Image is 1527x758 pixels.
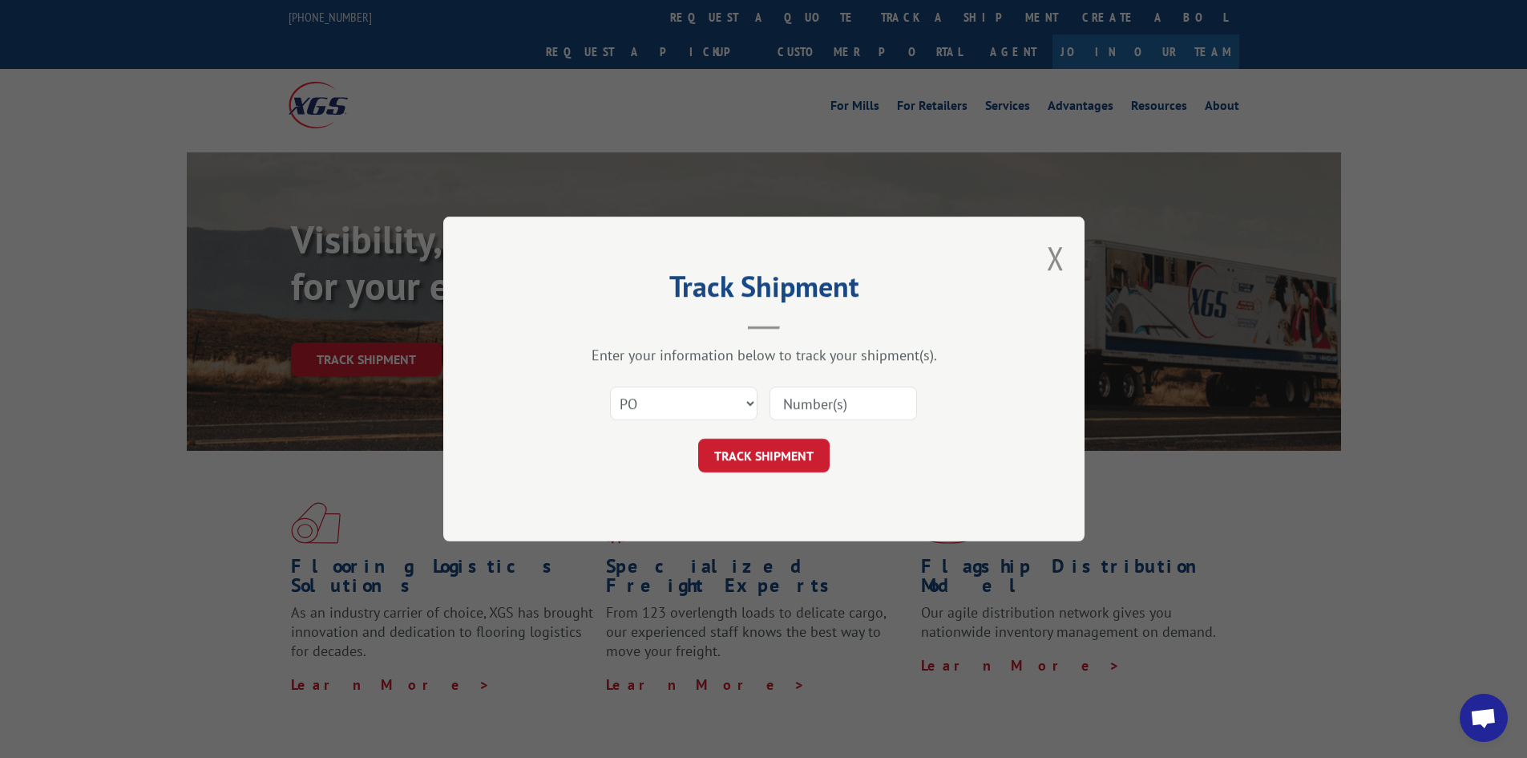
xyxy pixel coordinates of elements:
button: Close modal [1047,237,1064,279]
div: Enter your information below to track your shipment(s). [523,346,1004,364]
input: Number(s) [770,387,917,420]
button: TRACK SHIPMENT [698,439,830,472]
div: Open chat [1460,694,1508,742]
h2: Track Shipment [523,275,1004,306]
